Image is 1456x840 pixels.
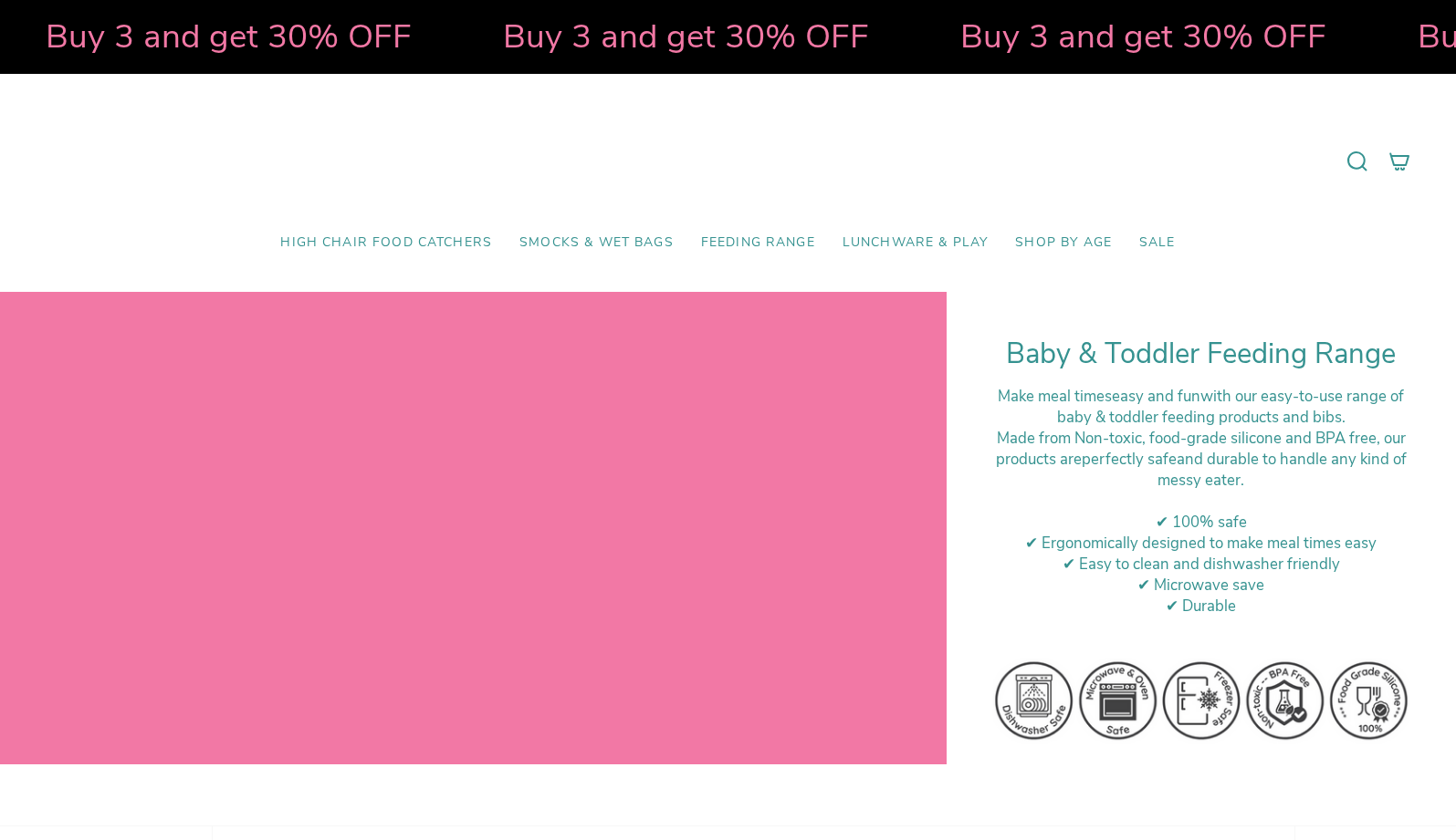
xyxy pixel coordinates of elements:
span: Feeding Range [701,235,815,251]
div: M [992,428,1410,491]
a: Feeding Range [687,222,829,264]
div: ✔ Easy to clean and dishwasher friendly [992,554,1410,575]
h1: Baby & Toddler Feeding Range [992,337,1410,371]
a: Shop by Age [1001,222,1126,264]
strong: Buy 3 and get 30% OFF [501,14,867,59]
div: Make meal times with our easy-to-use range of baby & toddler feeding products and bibs. [992,386,1410,428]
strong: perfectly safe [1082,449,1177,470]
div: ✔ 100% safe [992,512,1410,533]
a: Mumma’s Little Helpers [571,101,885,222]
div: ✔ Ergonomically designed to make meal times easy [992,533,1410,554]
span: ade from Non-toxic, food-grade silicone and BPA free, our products are and durable to handle any ... [996,428,1407,491]
a: SALE [1126,222,1189,264]
span: Smocks & Wet Bags [519,235,674,251]
span: Shop by Age [1015,235,1112,251]
a: High Chair Food Catchers [267,222,506,264]
span: High Chair Food Catchers [280,235,492,251]
div: ✔ Durable [992,596,1410,617]
span: Lunchware & Play [843,235,988,251]
strong: easy and fun [1112,386,1200,407]
span: SALE [1139,235,1176,251]
strong: Buy 3 and get 30% OFF [44,14,410,59]
span: ✔ Microwave save [1137,575,1264,596]
a: Lunchware & Play [829,222,1001,264]
a: Smocks & Wet Bags [506,222,687,264]
strong: Buy 3 and get 30% OFF [958,14,1325,59]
